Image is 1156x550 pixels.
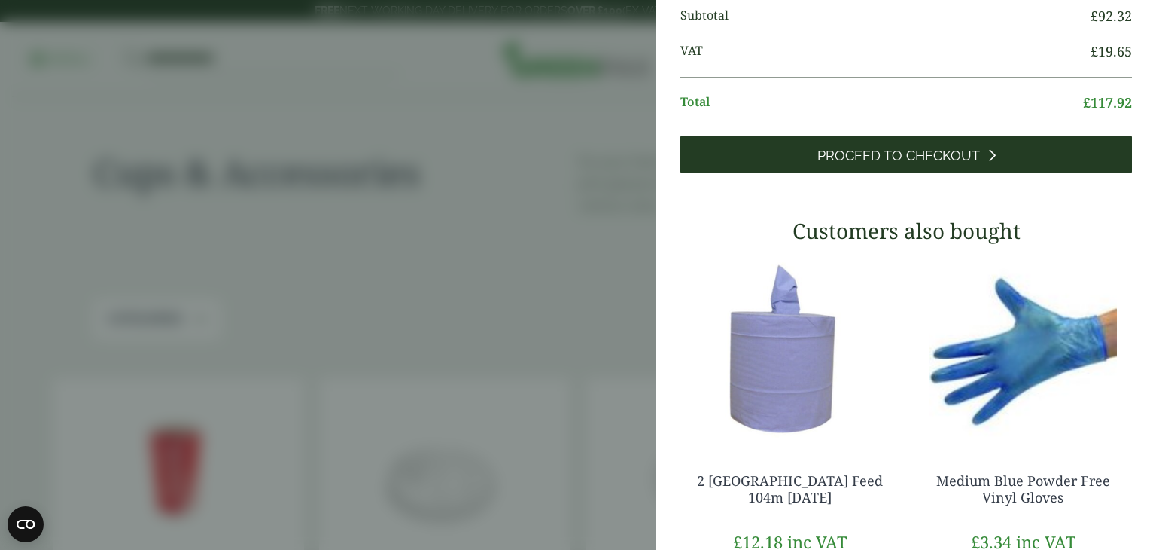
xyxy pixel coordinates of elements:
button: Open CMP widget [8,506,44,542]
span: VAT [680,41,1091,62]
span: Proceed to Checkout [817,148,980,164]
bdi: 19.65 [1091,42,1132,60]
a: 2 [GEOGRAPHIC_DATA] Feed 104m [DATE] [697,472,883,506]
img: 3630017-2-Ply-Blue-Centre-Feed-104m [680,255,899,443]
span: £ [1091,42,1098,60]
h3: Customers also bought [680,218,1132,244]
bdi: 92.32 [1091,7,1132,25]
span: £ [1091,7,1098,25]
a: Medium Blue Powder Free Vinyl Gloves [936,472,1110,506]
span: £ [1083,93,1091,112]
span: Total [680,93,1083,113]
bdi: 117.92 [1083,93,1132,112]
img: 4130015J-Blue-Vinyl-Powder-Free-Gloves-Medium [914,255,1132,443]
a: Proceed to Checkout [680,136,1132,173]
span: Subtotal [680,6,1091,26]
